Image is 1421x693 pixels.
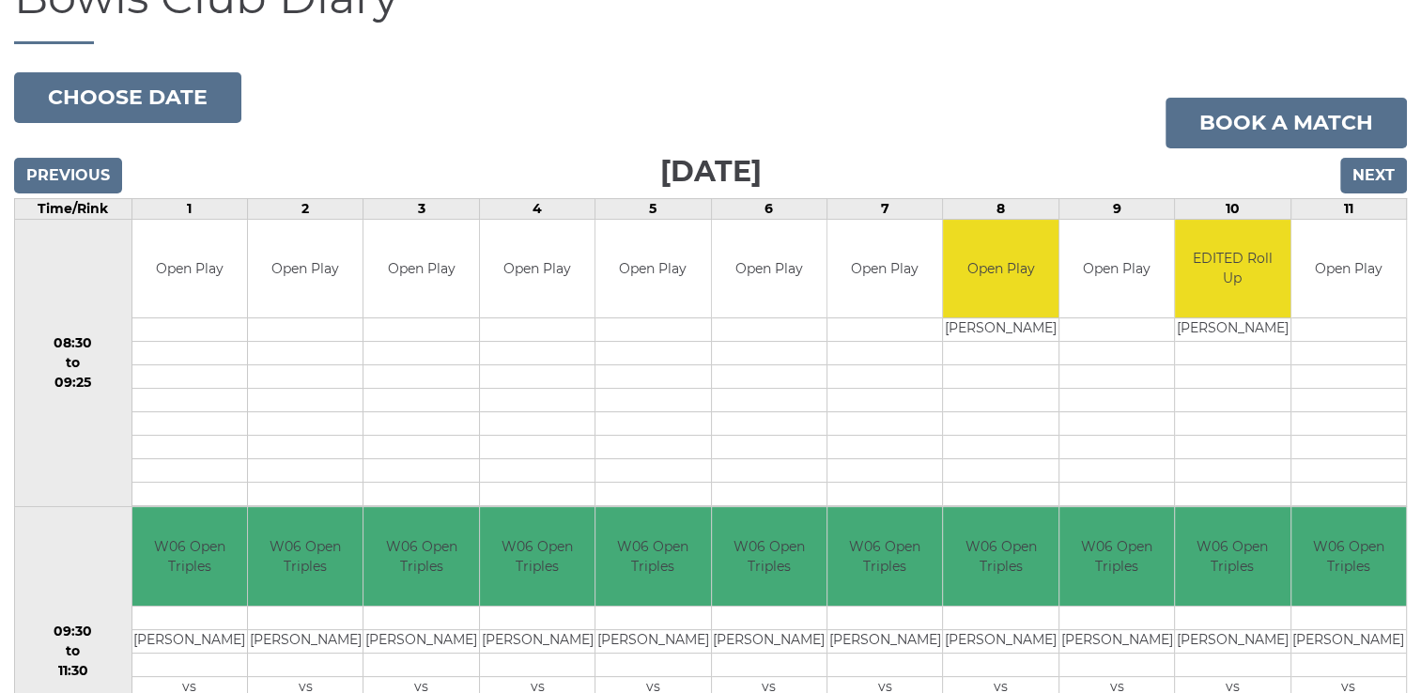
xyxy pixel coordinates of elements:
td: Open Play [827,220,942,318]
td: 8 [943,198,1058,219]
td: 5 [595,198,711,219]
td: W06 Open Triples [248,507,363,606]
td: W06 Open Triples [480,507,595,606]
td: 2 [247,198,363,219]
button: Choose date [14,72,241,123]
td: W06 Open Triples [1291,507,1407,606]
td: 6 [711,198,826,219]
td: 4 [479,198,595,219]
td: [PERSON_NAME] [943,318,1058,342]
td: [PERSON_NAME] [1291,629,1407,653]
td: W06 Open Triples [132,507,247,606]
td: 11 [1290,198,1407,219]
td: Open Play [712,220,826,318]
td: [PERSON_NAME] [712,629,826,653]
td: Open Play [132,220,247,318]
td: W06 Open Triples [1059,507,1174,606]
td: W06 Open Triples [595,507,710,606]
td: Open Play [1291,220,1407,318]
td: 08:30 to 09:25 [15,219,132,507]
td: W06 Open Triples [1175,507,1290,606]
td: Open Play [1059,220,1174,318]
td: W06 Open Triples [827,507,942,606]
td: [PERSON_NAME] [363,629,478,653]
td: 1 [131,198,247,219]
td: [PERSON_NAME] [827,629,942,653]
a: Book a match [1166,98,1407,148]
td: 9 [1058,198,1174,219]
td: [PERSON_NAME] [1175,629,1290,653]
td: Time/Rink [15,198,132,219]
td: [PERSON_NAME] [595,629,710,653]
input: Previous [14,158,122,193]
input: Next [1340,158,1407,193]
td: 10 [1175,198,1290,219]
td: [PERSON_NAME] [943,629,1058,653]
td: [PERSON_NAME] [132,629,247,653]
td: Open Play [943,220,1058,318]
td: 3 [363,198,479,219]
td: [PERSON_NAME] [1059,629,1174,653]
td: W06 Open Triples [363,507,478,606]
td: [PERSON_NAME] [248,629,363,653]
td: EDITED Roll Up [1175,220,1290,318]
td: Open Play [248,220,363,318]
td: 7 [826,198,942,219]
td: Open Play [363,220,478,318]
td: Open Play [595,220,710,318]
td: W06 Open Triples [943,507,1058,606]
td: Open Play [480,220,595,318]
td: [PERSON_NAME] [480,629,595,653]
td: W06 Open Triples [712,507,826,606]
td: [PERSON_NAME] [1175,318,1290,342]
